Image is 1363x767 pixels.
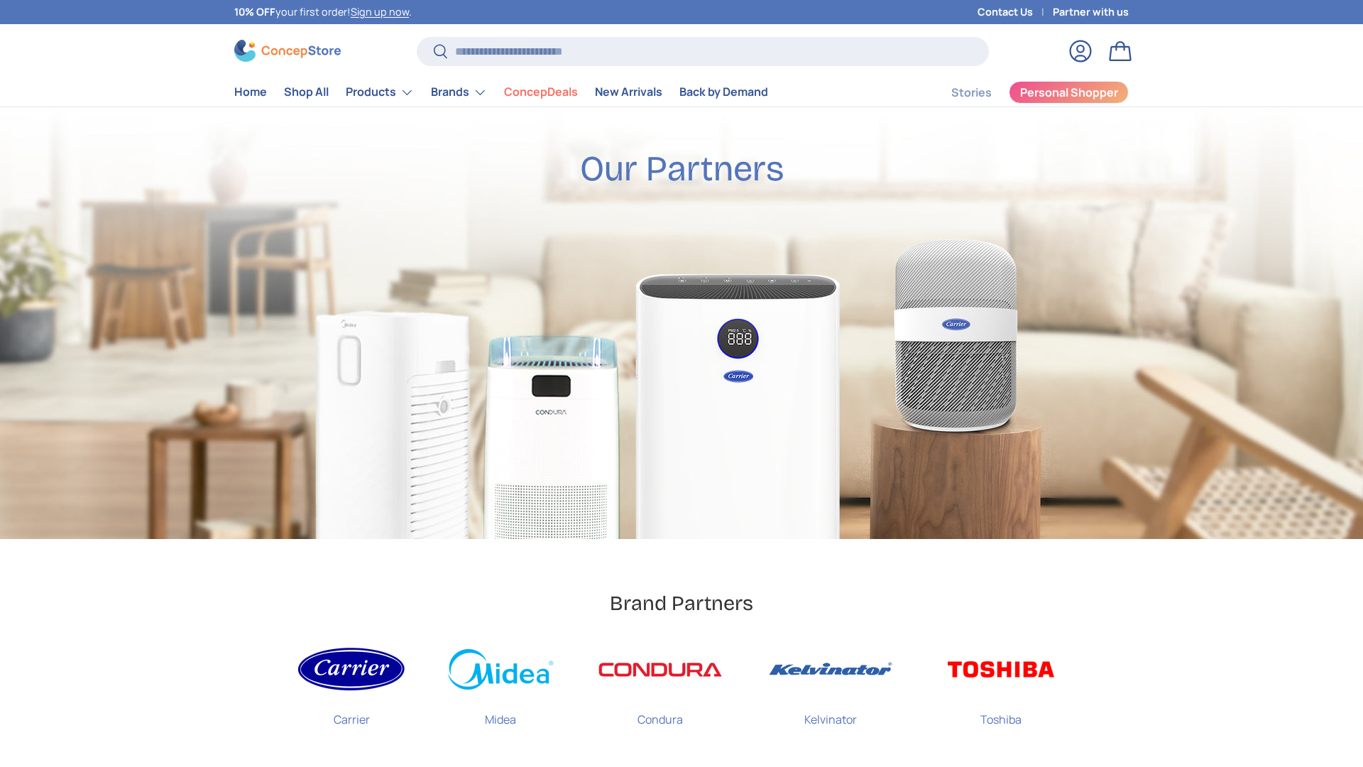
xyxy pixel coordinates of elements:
[431,78,487,107] a: Brands
[485,700,516,728] p: Midea
[234,78,768,107] nav: Primary
[234,40,341,62] img: ConcepStore
[595,78,662,106] a: New Arrivals
[504,78,578,106] a: ConcepDeals
[978,4,1053,20] a: Contact Us
[767,639,894,739] a: Kelvinator
[346,78,414,107] a: Products
[1020,87,1118,98] span: Personal Shopper
[596,639,724,739] a: Condura
[234,5,275,18] strong: 10% OFF
[917,78,1129,107] nav: Secondary
[334,700,370,728] p: Carrier
[610,590,753,616] h2: Brand Partners
[1053,4,1129,20] a: Partner with us
[1009,81,1129,104] a: Personal Shopper
[980,700,1022,728] p: Toshiba
[447,639,554,739] a: Midea
[234,4,412,20] p: your first order! .
[234,78,267,106] a: Home
[637,700,683,728] p: Condura
[804,700,857,728] p: Kelvinator
[422,78,496,107] summary: Brands
[580,147,784,191] h2: Our Partners
[284,78,329,106] a: Shop All
[679,78,768,106] a: Back by Demand
[951,79,992,107] a: Stories
[337,78,422,107] summary: Products
[298,639,405,739] a: Carrier
[351,5,409,18] a: Sign up now
[937,639,1065,739] a: Toshiba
